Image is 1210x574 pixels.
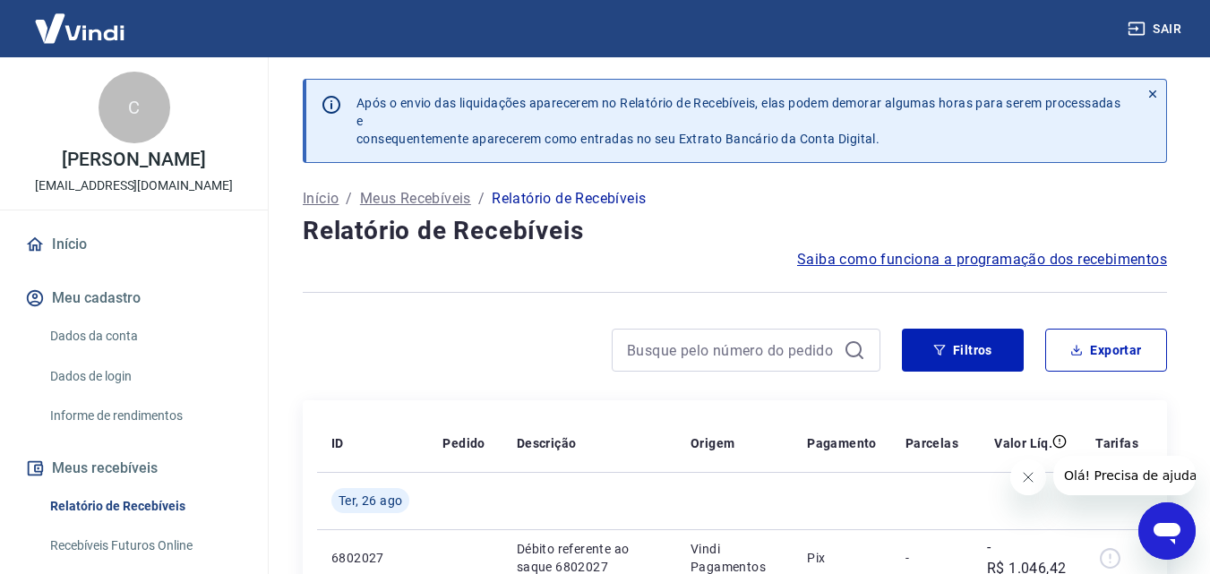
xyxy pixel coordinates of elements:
span: Olá! Precisa de ajuda? [11,13,150,27]
p: [EMAIL_ADDRESS][DOMAIN_NAME] [35,176,233,195]
input: Busque pelo número do pedido [627,337,837,364]
button: Exportar [1045,329,1167,372]
a: Saiba como funciona a programação dos recebimentos [797,249,1167,270]
p: Após o envio das liquidações aparecerem no Relatório de Recebíveis, elas podem demorar algumas ho... [356,94,1125,148]
button: Meu cadastro [21,278,246,318]
p: 6802027 [331,549,414,567]
p: Valor Líq. [994,434,1052,452]
p: Origem [691,434,734,452]
p: Parcelas [905,434,958,452]
p: Relatório de Recebíveis [492,188,646,210]
p: ID [331,434,344,452]
div: C [99,72,170,143]
p: [PERSON_NAME] [62,150,205,169]
p: Descrição [517,434,577,452]
a: Dados de login [43,358,246,395]
p: / [346,188,352,210]
p: / [478,188,485,210]
iframe: Mensagem da empresa [1053,456,1196,495]
img: Vindi [21,1,138,56]
a: Meus Recebíveis [360,188,471,210]
a: Recebíveis Futuros Online [43,527,246,564]
a: Informe de rendimentos [43,398,246,434]
p: Tarifas [1095,434,1138,452]
a: Início [21,225,246,264]
iframe: Botão para abrir a janela de mensagens [1138,502,1196,560]
button: Sair [1124,13,1189,46]
h4: Relatório de Recebíveis [303,213,1167,249]
p: Pagamento [807,434,877,452]
iframe: Fechar mensagem [1010,459,1046,495]
p: Pedido [442,434,485,452]
a: Dados da conta [43,318,246,355]
span: Ter, 26 ago [339,492,402,510]
p: - [905,549,958,567]
p: Pix [807,549,877,567]
button: Meus recebíveis [21,449,246,488]
a: Relatório de Recebíveis [43,488,246,525]
a: Início [303,188,339,210]
button: Filtros [902,329,1024,372]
